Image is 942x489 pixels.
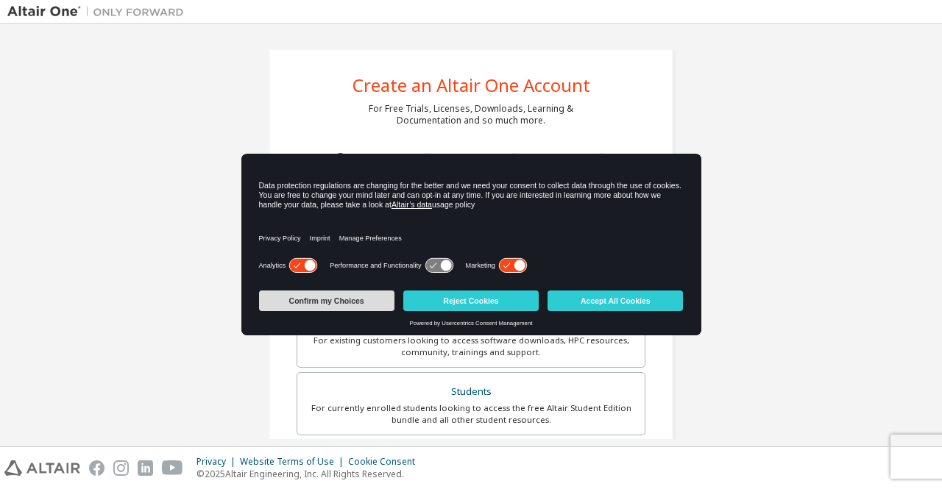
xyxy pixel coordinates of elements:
[113,460,129,476] img: instagram.svg
[138,460,153,476] img: linkedin.svg
[162,460,183,476] img: youtube.svg
[348,456,424,468] div: Cookie Consent
[306,335,636,358] div: For existing customers looking to access software downloads, HPC resources, community, trainings ...
[353,76,590,94] div: Create an Altair One Account
[306,382,636,402] div: Students
[196,456,240,468] div: Privacy
[4,460,80,476] img: altair_logo.svg
[89,460,105,476] img: facebook.svg
[240,456,348,468] div: Website Terms of Use
[7,4,191,19] img: Altair One
[369,103,573,126] div: For Free Trials, Licenses, Downloads, Learning & Documentation and so much more.
[306,402,636,426] div: For currently enrolled students looking to access the free Altair Student Edition bundle and all ...
[196,468,424,480] p: © 2025 Altair Engineering, Inc. All Rights Reserved.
